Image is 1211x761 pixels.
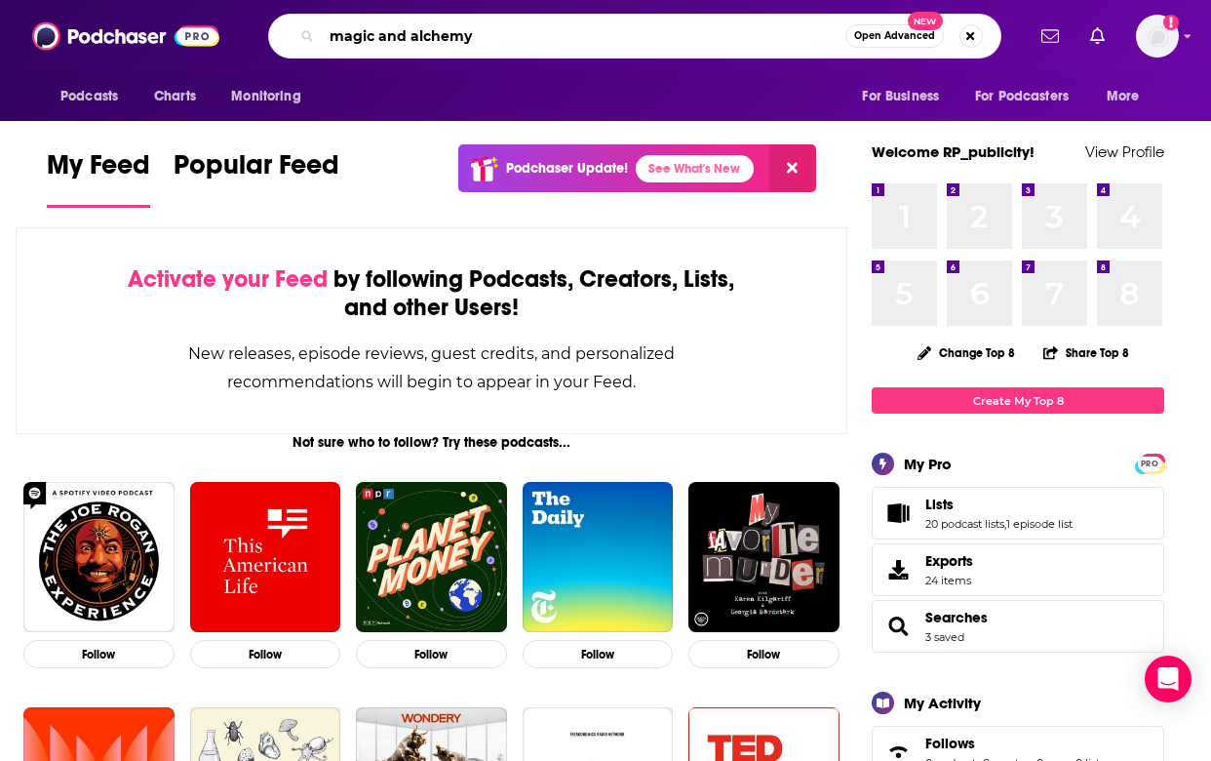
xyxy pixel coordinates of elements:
[925,496,954,513] span: Lists
[1107,83,1140,110] span: More
[32,18,219,55] img: Podchaser - Follow, Share and Rate Podcasts
[356,482,507,633] img: Planet Money
[190,482,341,633] img: This American Life
[904,694,981,712] div: My Activity
[141,78,208,115] a: Charts
[1163,15,1179,30] svg: Add a profile image
[962,78,1097,115] button: open menu
[190,640,341,668] button: Follow
[231,83,300,110] span: Monitoring
[862,83,939,110] span: For Business
[845,24,944,48] button: Open AdvancedNew
[848,78,963,115] button: open menu
[925,735,975,752] span: Follows
[217,78,326,115] button: open menu
[879,556,918,583] span: Exports
[1004,517,1006,531] span: ,
[1042,334,1130,372] button: Share Top 8
[174,148,339,193] span: Popular Feed
[879,613,918,640] a: Searches
[872,600,1164,653] span: Searches
[872,487,1164,540] span: Lists
[1136,15,1179,58] span: Logged in as RP_publicity
[114,265,749,322] div: by following Podcasts, Creators, Lists, and other Users!
[908,12,943,30] span: New
[879,500,918,527] a: Lists
[688,482,840,633] img: My Favorite Murder with Karen Kilgariff and Georgia Hardstark
[1085,142,1164,161] a: View Profile
[872,387,1164,414] a: Create My Top 8
[872,142,1035,161] a: Welcome RP_publicity!
[1136,15,1179,58] img: User Profile
[925,552,973,570] span: Exports
[47,78,143,115] button: open menu
[268,14,1001,59] div: Search podcasts, credits, & more...
[854,31,935,41] span: Open Advanced
[1138,457,1161,471] span: PRO
[1145,656,1191,702] div: Open Intercom Messenger
[60,83,118,110] span: Podcasts
[904,455,952,473] div: My Pro
[925,630,964,644] a: 3 saved
[16,434,847,451] div: Not sure who to follow? Try these podcasts...
[114,340,749,396] div: New releases, episode reviews, guest credits, and personalized recommendations will begin to appe...
[23,482,175,633] img: The Joe Rogan Experience
[925,609,988,626] a: Searches
[47,148,150,193] span: My Feed
[1093,78,1164,115] button: open menu
[872,543,1164,596] a: Exports
[128,264,328,294] span: Activate your Feed
[356,640,507,668] button: Follow
[506,160,628,177] p: Podchaser Update!
[23,640,175,668] button: Follow
[1138,456,1161,470] a: PRO
[906,340,1027,365] button: Change Top 8
[1136,15,1179,58] button: Show profile menu
[636,155,754,182] a: See What's New
[925,574,973,587] span: 24 items
[47,148,150,208] a: My Feed
[523,640,674,668] button: Follow
[688,640,840,668] button: Follow
[925,517,1004,531] a: 20 podcast lists
[925,496,1073,513] a: Lists
[925,735,1105,752] a: Follows
[322,20,845,52] input: Search podcasts, credits, & more...
[1034,20,1067,53] a: Show notifications dropdown
[975,83,1069,110] span: For Podcasters
[1082,20,1113,53] a: Show notifications dropdown
[174,148,339,208] a: Popular Feed
[154,83,196,110] span: Charts
[523,482,674,633] img: The Daily
[1006,517,1073,531] a: 1 episode list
